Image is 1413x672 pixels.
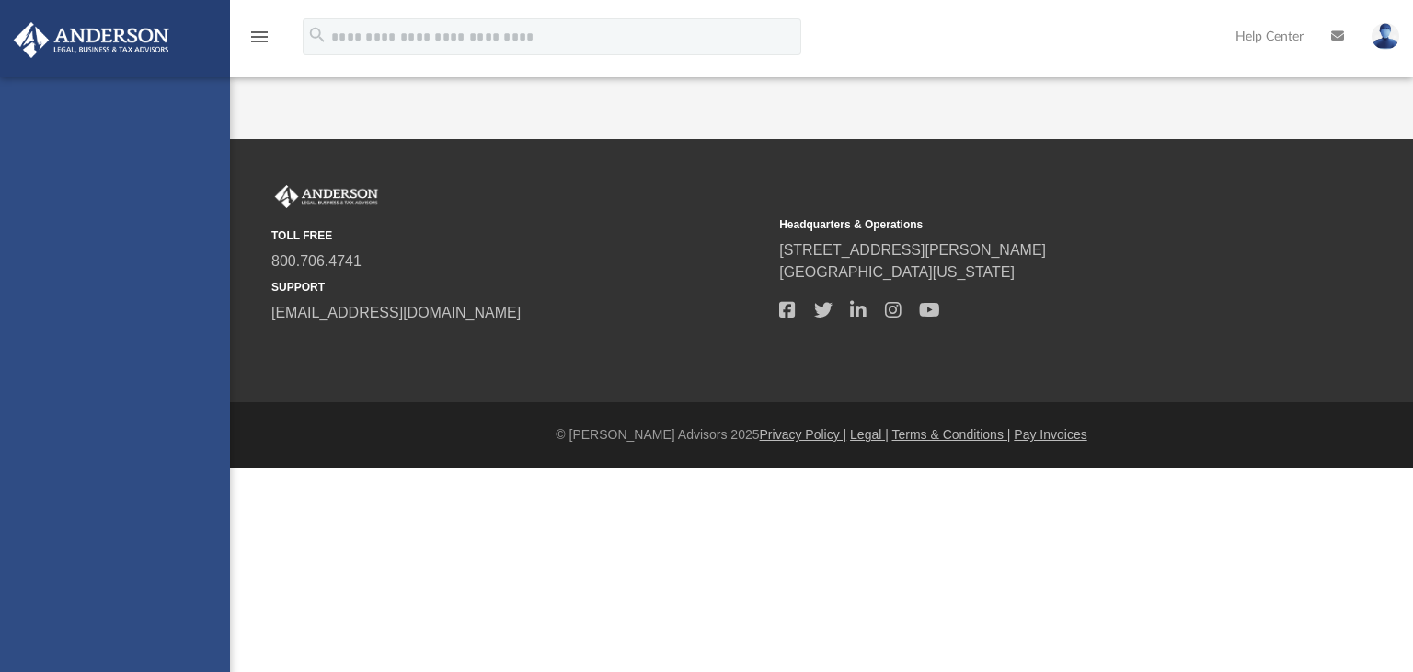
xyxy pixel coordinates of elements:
[850,427,889,442] a: Legal |
[271,227,766,244] small: TOLL FREE
[1014,427,1086,442] a: Pay Invoices
[230,425,1413,445] div: © [PERSON_NAME] Advisors 2025
[248,35,270,48] a: menu
[779,216,1274,233] small: Headquarters & Operations
[779,242,1046,258] a: [STREET_ADDRESS][PERSON_NAME]
[271,279,766,295] small: SUPPORT
[271,305,521,320] a: [EMAIL_ADDRESS][DOMAIN_NAME]
[892,427,1011,442] a: Terms & Conditions |
[248,26,270,48] i: menu
[760,427,847,442] a: Privacy Policy |
[1372,23,1399,50] img: User Pic
[271,185,382,209] img: Anderson Advisors Platinum Portal
[307,25,327,45] i: search
[271,253,362,269] a: 800.706.4741
[779,264,1015,280] a: [GEOGRAPHIC_DATA][US_STATE]
[8,22,175,58] img: Anderson Advisors Platinum Portal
